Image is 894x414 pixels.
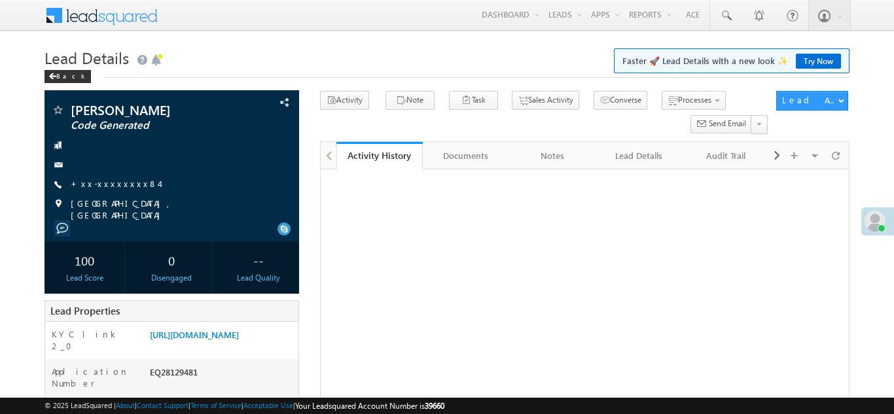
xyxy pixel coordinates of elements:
div: Lead Actions [782,94,838,106]
div: -- [222,248,295,272]
div: Notes [520,148,584,164]
div: Lead Quality [222,272,295,284]
button: Lead Actions [776,91,848,111]
div: 0 [135,248,208,272]
div: Lead Score [48,272,121,284]
div: Audit Trail [693,148,757,164]
a: [URL][DOMAIN_NAME] [150,329,239,340]
button: Sales Activity [512,91,579,110]
a: Documents [423,142,509,169]
div: Lead Details [607,148,671,164]
a: Lead Details [596,142,683,169]
span: Processes [678,95,711,105]
a: About [116,401,135,409]
button: Task [449,91,498,110]
div: 100 [48,248,121,272]
a: Activity History [336,142,423,169]
a: Back [45,69,98,80]
button: Note [385,91,435,110]
button: Converse [594,91,647,110]
div: Documents [433,148,497,164]
a: +xx-xxxxxxxx84 [71,178,159,189]
a: Notes [510,142,596,169]
button: Activity [320,91,369,110]
span: Code Generated [71,119,228,132]
span: 39660 [425,401,444,411]
a: Try Now [796,54,841,69]
div: EQ28129481 [147,366,298,384]
span: Lead Details [45,47,129,68]
span: Faster 🚀 Lead Details with a new look ✨ [622,54,841,67]
span: Your Leadsquared Account Number is [295,401,444,411]
label: KYC link 2_0 [52,328,137,352]
span: [GEOGRAPHIC_DATA], [GEOGRAPHIC_DATA] [71,198,276,221]
label: Application Number [52,366,137,389]
a: Acceptable Use [243,401,293,409]
div: Back [45,70,91,83]
span: Lead Properties [50,304,120,317]
button: Processes [662,91,726,110]
a: Contact Support [137,401,188,409]
span: Send Email [709,118,746,129]
a: Audit Trail [683,142,769,169]
a: Terms of Service [190,401,241,409]
button: Send Email [690,115,752,134]
div: Disengaged [135,272,208,284]
span: [PERSON_NAME] [71,103,228,116]
div: Activity History [346,149,413,162]
span: © 2025 LeadSquared | | | | | [45,400,444,412]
